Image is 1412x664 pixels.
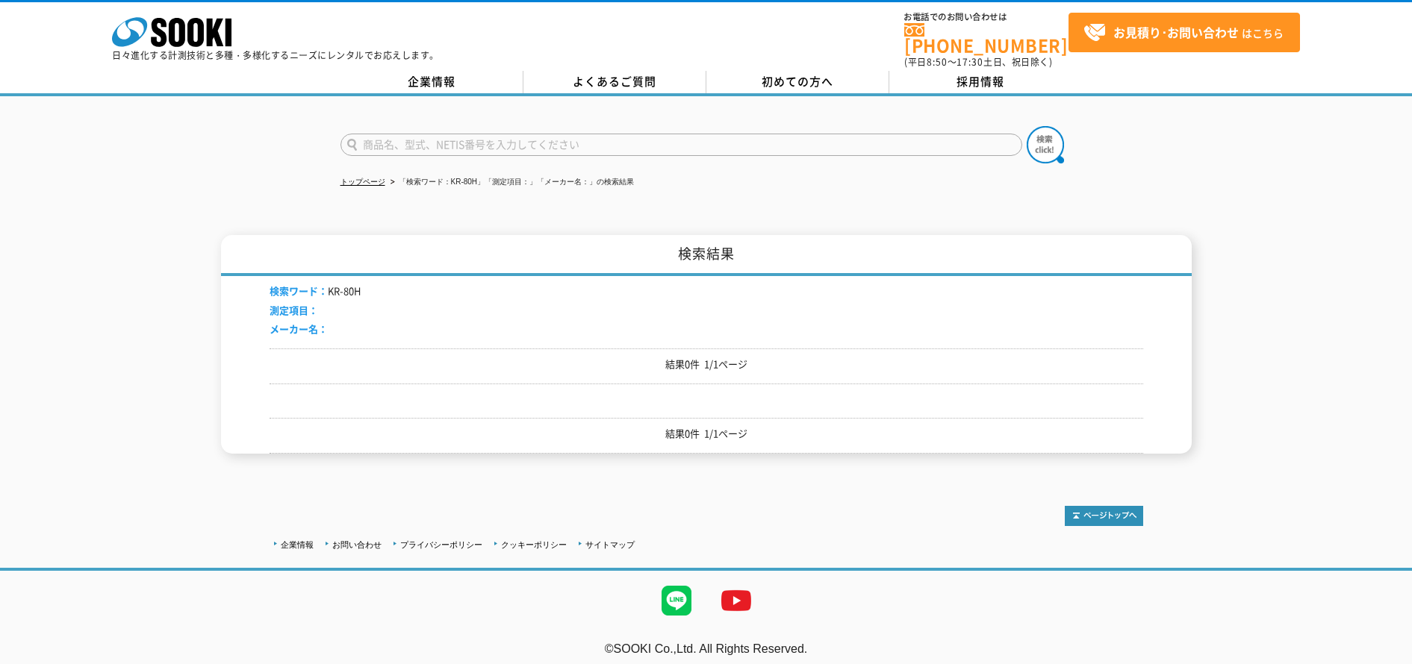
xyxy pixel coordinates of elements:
[270,357,1143,372] p: 結果0件 1/1ページ
[1069,13,1300,52] a: お見積り･お問い合わせはこちら
[904,55,1052,69] span: (平日 ～ 土日、祝日除く)
[332,540,382,549] a: お問い合わせ
[270,322,328,336] span: メーカー名：
[281,540,314,549] a: 企業情報
[762,73,833,90] span: 初めての方へ
[400,540,482,549] a: プライバシーポリシー
[112,51,439,60] p: 日々進化する計測技術と多種・多様化するニーズにレンタルでお応えします。
[1027,126,1064,163] img: btn_search.png
[270,284,361,299] li: KR-80H
[585,540,635,549] a: サイトマップ
[706,71,889,93] a: 初めての方へ
[523,71,706,93] a: よくあるご質問
[957,55,983,69] span: 17:30
[904,13,1069,22] span: お電話でのお問い合わせは
[270,303,318,317] span: 測定項目：
[889,71,1072,93] a: 採用情報
[1113,23,1239,41] strong: お見積り･お問い合わせ
[1065,506,1143,526] img: トップページへ
[904,23,1069,54] a: [PHONE_NUMBER]
[388,175,635,190] li: 「検索ワード：KR-80H」「測定項目：」「メーカー名：」の検索結果
[270,284,328,298] span: 検索ワード：
[221,235,1192,276] h1: 検索結果
[706,571,766,630] img: YouTube
[647,571,706,630] img: LINE
[1083,22,1284,44] span: はこちら
[340,71,523,93] a: 企業情報
[340,134,1022,156] input: 商品名、型式、NETIS番号を入力してください
[270,426,1143,442] p: 結果0件 1/1ページ
[927,55,948,69] span: 8:50
[501,540,567,549] a: クッキーポリシー
[340,178,385,186] a: トップページ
